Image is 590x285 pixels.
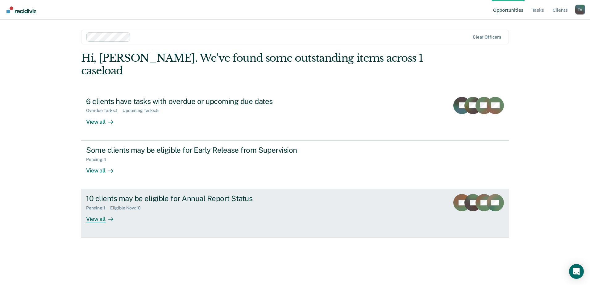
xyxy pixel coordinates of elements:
div: Clear officers [473,35,501,40]
div: Open Intercom Messenger [569,264,584,279]
div: Pending : 4 [86,157,111,162]
div: Upcoming Tasks : 5 [123,108,164,113]
div: 10 clients may be eligible for Annual Report Status [86,194,303,203]
div: T H [575,5,585,14]
div: Overdue Tasks : 1 [86,108,123,113]
a: Some clients may be eligible for Early Release from SupervisionPending:4View all [81,140,509,189]
button: Profile dropdown button [575,5,585,14]
div: Some clients may be eligible for Early Release from Supervision [86,146,303,155]
div: 6 clients have tasks with overdue or upcoming due dates [86,97,303,106]
div: Hi, [PERSON_NAME]. We’ve found some outstanding items across 1 caseload [81,52,423,77]
div: Eligible Now : 10 [110,205,146,211]
div: View all [86,113,121,125]
div: View all [86,211,121,223]
a: 10 clients may be eligible for Annual Report StatusPending:1Eligible Now:10View all [81,189,509,238]
div: Pending : 1 [86,205,110,211]
img: Recidiviz [6,6,36,13]
div: View all [86,162,121,174]
a: 6 clients have tasks with overdue or upcoming due datesOverdue Tasks:1Upcoming Tasks:5View all [81,92,509,140]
